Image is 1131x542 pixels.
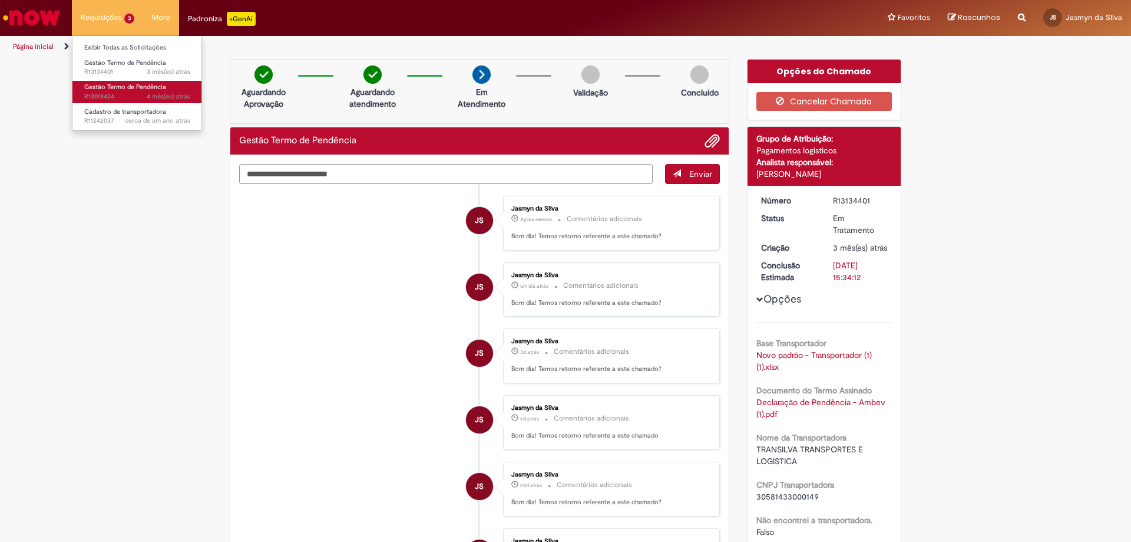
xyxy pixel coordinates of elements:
div: Jasmyn da SIlva [466,207,493,234]
span: R13018424 [84,92,190,101]
span: JS [475,273,484,301]
button: Adicionar anexos [705,133,720,149]
span: Rascunhos [958,12,1000,23]
time: 06/06/2025 12:46:19 [147,67,190,76]
span: Agora mesmo [520,216,552,223]
span: 4 mês(es) atrás [147,92,190,101]
time: 06/06/2025 12:46:18 [833,242,887,253]
div: Jasmyn da SIlva [511,205,707,212]
div: R13134401 [833,195,888,206]
span: cerca de um ano atrás [125,116,190,125]
span: 3 [124,14,134,24]
p: Aguardando Aprovação [235,86,292,110]
div: 06/06/2025 12:46:18 [833,242,888,254]
span: 29d atrás [520,482,542,489]
img: check-circle-green.png [363,65,382,84]
b: CNPJ Transportadora [756,479,834,490]
div: Jasmyn da SIlva [511,272,707,279]
span: TRANSILVA TRANSPORTES E LOGISTICA [756,444,865,467]
p: Bom dia! Temos retorno referente a este chamado? [511,298,707,308]
small: Comentários adicionais [557,480,632,490]
a: Aberto R13018424 : Gestão Termo de Pendência [72,81,202,103]
span: Jasmyn da SIlva [1066,12,1122,22]
a: Página inicial [13,42,54,51]
span: Requisições [81,12,122,24]
img: arrow-next.png [472,65,491,84]
span: 3 mês(es) atrás [147,67,190,76]
p: Aguardando atendimento [344,86,401,110]
a: Rascunhos [948,12,1000,24]
span: 6d atrás [520,415,539,422]
button: Enviar [665,164,720,184]
div: Jasmyn da SIlva [511,405,707,412]
small: Comentários adicionais [554,413,629,423]
div: Em Tratamento [833,212,888,236]
a: Download de Declaração de Pendência - Ambev (1).pdf [756,397,888,419]
img: img-circle-grey.png [581,65,600,84]
span: JS [475,472,484,501]
div: Opções do Chamado [748,60,901,83]
span: Favoritos [898,12,930,24]
time: 08/05/2025 17:52:25 [147,92,190,101]
b: Nome da Transportadora [756,432,846,443]
time: 27/08/2025 08:22:50 [520,283,548,290]
a: Download de Novo padrão - Transportador (1) (1).xlsx [756,350,874,372]
p: Bom dia! Temos retorno referente a este chamado? [511,498,707,507]
span: um dia atrás [520,283,548,290]
div: Jasmyn da SIlva [466,340,493,367]
p: Bom dia! Temos retorno referente a este chamado [511,431,707,441]
img: ServiceNow [1,6,62,29]
div: Padroniza [188,12,256,26]
b: Base Transportador [756,338,826,349]
a: Aberto R11242037 : Cadastro de transportadora [72,106,202,127]
a: Aberto R13134401 : Gestão Termo de Pendência [72,57,202,78]
div: Pagamentos logisticos [756,144,892,156]
span: Gestão Termo de Pendência [84,83,166,91]
span: 3 mês(es) atrás [833,242,887,253]
span: JS [475,406,484,434]
div: [DATE] 15:34:12 [833,259,888,283]
span: R13134401 [84,67,190,77]
p: Bom dia! Temos retorno referente a este chamado? [511,232,707,241]
img: img-circle-grey.png [690,65,709,84]
b: Não encontrei a transportadora. [756,515,872,525]
time: 26/08/2025 09:39:18 [520,349,539,356]
small: Comentários adicionais [567,214,642,224]
time: 28/08/2025 13:08:36 [520,216,552,223]
span: JS [1050,14,1056,21]
div: [PERSON_NAME] [756,168,892,180]
time: 22/08/2025 13:09:39 [520,415,539,422]
h2: Gestão Termo de Pendência Histórico de tíquete [239,136,356,146]
img: check-circle-green.png [254,65,273,84]
span: More [152,12,170,24]
div: Jasmyn da SIlva [466,473,493,500]
span: 3d atrás [520,349,539,356]
span: JS [475,206,484,235]
span: Enviar [689,169,712,179]
textarea: Digite sua mensagem aqui... [239,164,653,184]
small: Comentários adicionais [563,281,639,291]
dt: Criação [752,242,825,254]
span: Gestão Termo de Pendência [84,58,166,67]
span: 30581433000149 [756,491,819,502]
a: Exibir Todas as Solicitações [72,41,202,54]
p: Validação [573,87,608,98]
div: Jasmyn da SIlva [466,406,493,433]
span: Cadastro de transportadora [84,107,166,116]
div: Analista responsável: [756,156,892,168]
dt: Número [752,195,825,206]
div: Jasmyn da SIlva [466,274,493,301]
small: Comentários adicionais [554,347,629,357]
span: R11242037 [84,116,190,126]
button: Cancelar Chamado [756,92,892,111]
dt: Conclusão Estimada [752,259,825,283]
span: Falso [756,527,774,537]
div: Jasmyn da SIlva [511,471,707,478]
time: 31/07/2025 08:50:44 [520,482,542,489]
ul: Trilhas de página [9,36,745,58]
p: Em Atendimento [453,86,510,110]
b: Documento do Termo Assinado [756,385,872,396]
span: JS [475,339,484,367]
div: Grupo de Atribuição: [756,133,892,144]
ul: Requisições [72,35,202,131]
